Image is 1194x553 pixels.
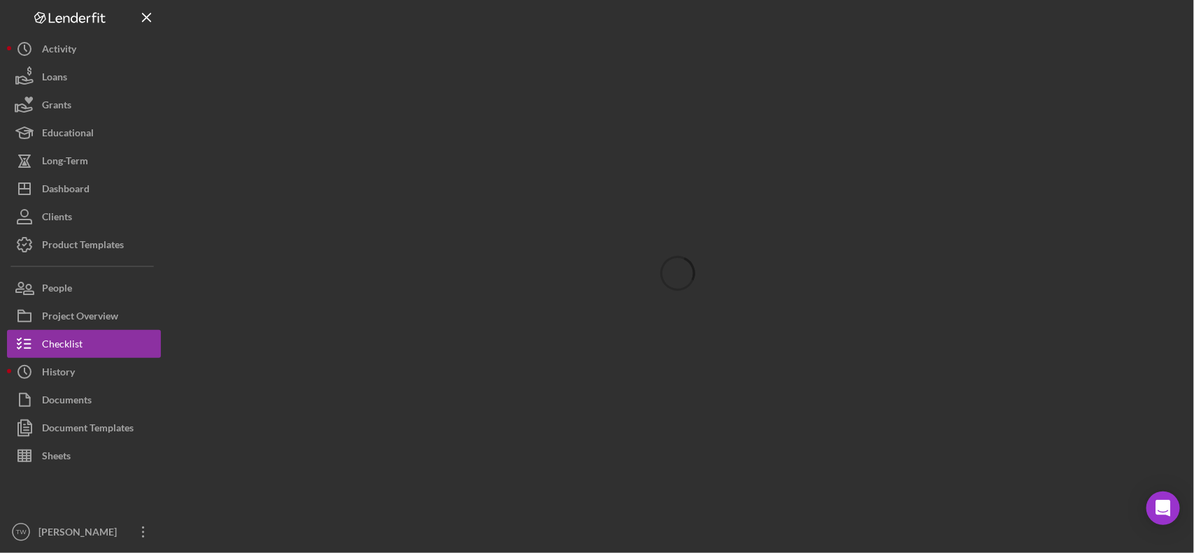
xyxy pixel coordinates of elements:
div: Activity [42,35,76,66]
div: Product Templates [42,231,124,262]
div: Clients [42,203,72,234]
button: Dashboard [7,175,161,203]
div: Long-Term [42,147,88,178]
div: People [42,274,72,306]
div: Dashboard [42,175,90,206]
text: TW [16,529,27,536]
button: Sheets [7,442,161,470]
div: Grants [42,91,71,122]
div: Loans [42,63,67,94]
div: Checklist [42,330,83,361]
div: History [42,358,75,389]
button: Loans [7,63,161,91]
div: Document Templates [42,414,134,445]
div: Project Overview [42,302,118,333]
button: TW[PERSON_NAME] [7,518,161,546]
button: Long-Term [7,147,161,175]
button: History [7,358,161,386]
div: Educational [42,119,94,150]
button: Activity [7,35,161,63]
button: Educational [7,119,161,147]
button: Project Overview [7,302,161,330]
button: Checklist [7,330,161,358]
button: Documents [7,386,161,414]
button: Document Templates [7,414,161,442]
button: People [7,274,161,302]
button: Grants [7,91,161,119]
div: Open Intercom Messenger [1146,491,1180,525]
div: [PERSON_NAME] [35,518,126,550]
button: Clients [7,203,161,231]
div: Sheets [42,442,71,473]
div: Documents [42,386,92,417]
button: Product Templates [7,231,161,259]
